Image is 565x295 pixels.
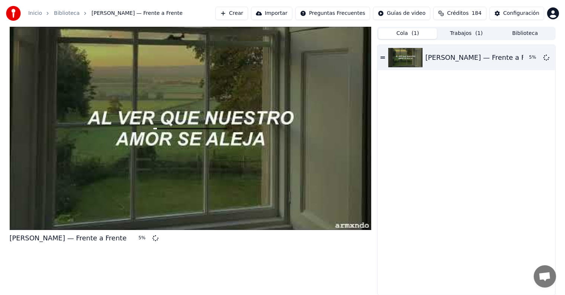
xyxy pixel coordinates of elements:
span: [PERSON_NAME] — Frente a Frente [92,10,183,17]
button: Importar [251,7,292,20]
span: ( 1 ) [475,30,483,37]
button: Configuración [489,7,544,20]
div: 5 % [529,55,540,61]
button: Preguntas Frecuentes [295,7,370,20]
img: youka [6,6,21,21]
button: Trabajos [437,28,496,39]
button: Créditos184 [433,7,487,20]
button: Crear [215,7,248,20]
span: 184 [472,10,482,17]
button: Biblioteca [496,28,555,39]
a: Biblioteca [54,10,80,17]
span: Créditos [447,10,469,17]
span: ( 1 ) [412,30,419,37]
button: Cola [378,28,437,39]
div: 5 % [138,235,150,241]
a: Chat abierto [534,265,556,288]
div: [PERSON_NAME] — Frente a Frente [426,52,543,63]
nav: breadcrumb [28,10,183,17]
button: Guías de video [373,7,430,20]
a: Inicio [28,10,42,17]
div: Configuración [503,10,539,17]
div: [PERSON_NAME] — Frente a Frente [10,233,127,243]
